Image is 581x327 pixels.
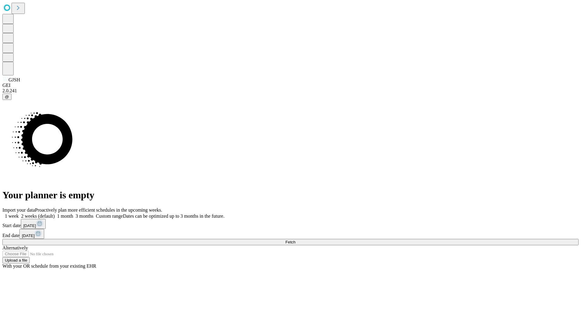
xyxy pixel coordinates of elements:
span: 1 week [5,213,19,219]
div: 2.0.241 [2,88,579,94]
span: @ [5,94,9,99]
span: Alternatively [2,245,28,250]
h1: Your planner is empty [2,190,579,201]
span: 3 months [76,213,94,219]
span: 2 weeks (default) [21,213,55,219]
span: With your OR schedule from your existing EHR [2,263,96,269]
span: Proactively plan more efficient schedules in the upcoming weeks. [35,207,162,213]
span: Dates can be optimized up to 3 months in the future. [123,213,224,219]
button: Fetch [2,239,579,245]
span: Custom range [96,213,123,219]
span: [DATE] [23,223,36,228]
span: Import your data [2,207,35,213]
span: Fetch [285,240,295,244]
div: End date [2,229,579,239]
span: 1 month [57,213,73,219]
span: GJSH [8,77,20,82]
div: GEI [2,83,579,88]
button: @ [2,94,11,100]
div: Start date [2,219,579,229]
button: [DATE] [19,229,44,239]
button: Upload a file [2,257,30,263]
span: [DATE] [22,233,34,238]
button: [DATE] [21,219,46,229]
